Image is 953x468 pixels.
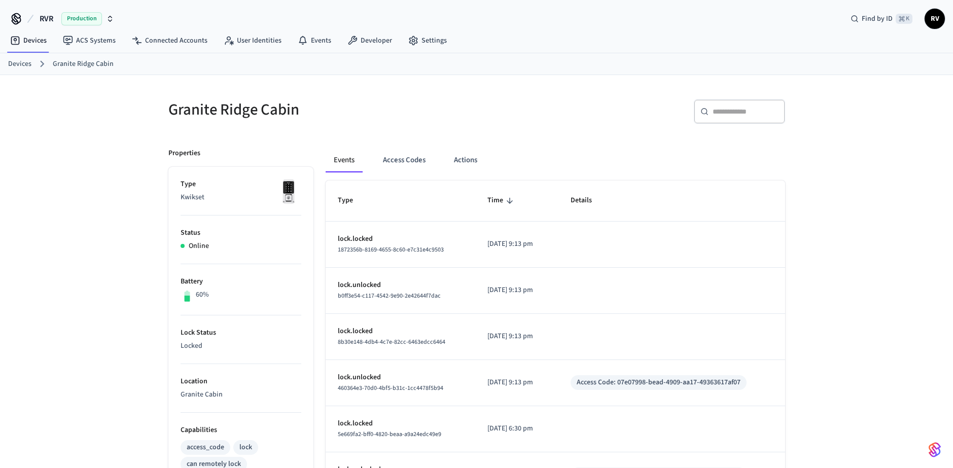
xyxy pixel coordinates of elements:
span: 8b30e148-4db4-4c7e-82cc-6463edcc6464 [338,338,445,346]
span: 460364e3-70d0-4bf5-b31c-1cc4478f5b94 [338,384,443,392]
a: Settings [400,31,455,50]
a: Connected Accounts [124,31,216,50]
span: Details [571,193,605,208]
span: RV [926,10,944,28]
img: SeamLogoGradient.69752ec5.svg [929,442,941,458]
p: Location [181,376,301,387]
a: Granite Ridge Cabin [53,59,114,69]
p: Properties [168,148,200,159]
button: Actions [446,148,485,172]
a: Devices [8,59,31,69]
span: Time [487,193,516,208]
p: [DATE] 9:13 pm [487,285,546,296]
span: Production [61,12,102,25]
button: RV [925,9,945,29]
span: b0ff3e54-c117-4542-9e90-2e42644f7dac [338,292,441,300]
button: Events [326,148,363,172]
span: ⌘ K [896,14,912,24]
div: lock [239,442,252,453]
p: [DATE] 9:13 pm [487,377,546,388]
button: Access Codes [375,148,434,172]
p: 60% [196,290,209,300]
a: Developer [339,31,400,50]
p: Granite Cabin [181,389,301,400]
p: lock.unlocked [338,280,463,291]
a: Events [290,31,339,50]
p: Kwikset [181,192,301,203]
p: Battery [181,276,301,287]
img: Kwikset Halo Touchscreen Wifi Enabled Smart Lock, Polished Chrome, Front [276,179,301,204]
p: [DATE] 9:13 pm [487,239,546,249]
p: lock.locked [338,234,463,244]
a: User Identities [216,31,290,50]
p: Type [181,179,301,190]
a: Devices [2,31,55,50]
span: 5e669fa2-bff0-4820-beaa-a9a24edc49e9 [338,430,441,439]
span: RVR [40,13,53,25]
span: Type [338,193,366,208]
h5: Granite Ridge Cabin [168,99,471,120]
span: Find by ID [862,14,893,24]
p: lock.locked [338,418,463,429]
p: Capabilities [181,425,301,436]
div: Find by ID⌘ K [842,10,921,28]
div: Access Code: 07e07998-bead-4909-aa17-49363617af07 [577,377,740,388]
p: Lock Status [181,328,301,338]
p: lock.unlocked [338,372,463,383]
p: [DATE] 6:30 pm [487,423,546,434]
div: ant example [326,148,785,172]
a: ACS Systems [55,31,124,50]
p: Online [189,241,209,251]
p: [DATE] 9:13 pm [487,331,546,342]
div: access_code [187,442,224,453]
p: lock.locked [338,326,463,337]
p: Status [181,228,301,238]
p: Locked [181,341,301,351]
span: 1872356b-8169-4655-8c60-e7c31e4c9503 [338,245,444,254]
